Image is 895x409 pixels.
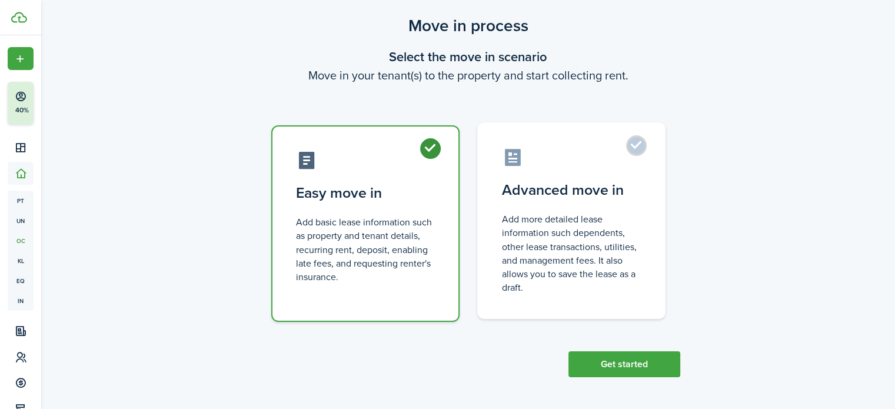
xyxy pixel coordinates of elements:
[8,271,34,291] a: eq
[8,47,34,70] button: Open menu
[8,231,34,251] a: oc
[257,66,680,84] wizard-step-header-description: Move in your tenant(s) to the property and start collecting rent.
[257,14,680,38] scenario-title: Move in process
[568,351,680,377] button: Get started
[257,47,680,66] wizard-step-header-title: Select the move in scenario
[502,212,641,294] control-radio-card-description: Add more detailed lease information such dependents, other lease transactions, utilities, and man...
[15,105,29,115] p: 40%
[296,182,435,204] control-radio-card-title: Easy move in
[8,191,34,211] a: pt
[11,12,27,23] img: TenantCloud
[8,251,34,271] a: kl
[8,291,34,311] a: in
[8,82,105,124] button: 40%
[296,215,435,284] control-radio-card-description: Add basic lease information such as property and tenant details, recurring rent, deposit, enablin...
[502,179,641,201] control-radio-card-title: Advanced move in
[8,211,34,231] a: un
